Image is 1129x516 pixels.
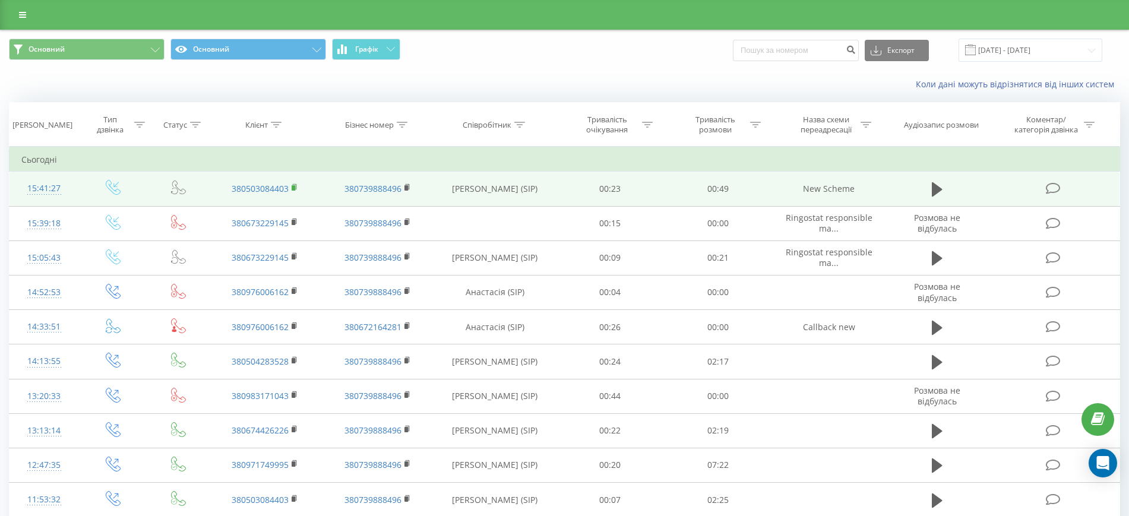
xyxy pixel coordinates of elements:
[664,206,773,240] td: 00:00
[344,252,401,263] a: 380739888496
[664,344,773,379] td: 02:17
[29,45,65,54] span: Основний
[344,286,401,297] a: 380739888496
[865,40,929,61] button: Експорт
[163,120,187,130] div: Статус
[21,281,67,304] div: 14:52:53
[556,344,665,379] td: 00:24
[904,120,979,130] div: Аудіозапис розмови
[21,315,67,338] div: 14:33:51
[786,212,872,234] span: Ringostat responsible ma...
[556,275,665,309] td: 00:04
[434,172,555,206] td: [PERSON_NAME] (SIP)
[232,252,289,263] a: 380673229145
[684,115,747,135] div: Тривалість розмови
[21,488,67,511] div: 11:53:32
[556,172,665,206] td: 00:23
[232,425,289,436] a: 380674426226
[434,413,555,448] td: [PERSON_NAME] (SIP)
[575,115,639,135] div: Тривалість очікування
[21,212,67,235] div: 15:39:18
[232,356,289,367] a: 380504283528
[434,379,555,413] td: [PERSON_NAME] (SIP)
[664,240,773,275] td: 00:21
[232,183,289,194] a: 380503084403
[170,39,326,60] button: Основний
[556,206,665,240] td: 00:15
[434,275,555,309] td: Анастасія (SIP)
[794,115,858,135] div: Назва схеми переадресації
[914,212,960,234] span: Розмова не відбулась
[245,120,268,130] div: Клієнт
[786,246,872,268] span: Ringostat responsible ma...
[21,385,67,408] div: 13:20:33
[332,39,400,60] button: Графік
[1011,115,1081,135] div: Коментар/категорія дзвінка
[12,120,72,130] div: [PERSON_NAME]
[556,379,665,413] td: 00:44
[914,281,960,303] span: Розмова не відбулась
[556,310,665,344] td: 00:26
[21,177,67,200] div: 15:41:27
[556,413,665,448] td: 00:22
[89,115,131,135] div: Тип дзвінка
[232,286,289,297] a: 380976006162
[434,448,555,482] td: [PERSON_NAME] (SIP)
[232,390,289,401] a: 380983171043
[664,379,773,413] td: 00:00
[463,120,511,130] div: Співробітник
[664,448,773,482] td: 07:22
[21,350,67,373] div: 14:13:55
[914,385,960,407] span: Розмова не відбулась
[232,494,289,505] a: 380503084403
[21,419,67,442] div: 13:13:14
[664,310,773,344] td: 00:00
[21,454,67,477] div: 12:47:35
[344,494,401,505] a: 380739888496
[344,356,401,367] a: 380739888496
[664,275,773,309] td: 00:00
[344,390,401,401] a: 380739888496
[916,78,1120,90] a: Коли дані можуть відрізнятися вiд інших систем
[344,459,401,470] a: 380739888496
[344,321,401,333] a: 380672164281
[434,310,555,344] td: Анастасія (SIP)
[344,217,401,229] a: 380739888496
[344,425,401,436] a: 380739888496
[664,172,773,206] td: 00:49
[232,459,289,470] a: 380971749995
[773,172,886,206] td: New Scheme
[21,246,67,270] div: 15:05:43
[355,45,378,53] span: Графік
[345,120,394,130] div: Бізнес номер
[10,148,1120,172] td: Сьогодні
[344,183,401,194] a: 380739888496
[773,310,886,344] td: Callback new
[1089,449,1117,477] div: Open Intercom Messenger
[556,240,665,275] td: 00:09
[733,40,859,61] input: Пошук за номером
[556,448,665,482] td: 00:20
[664,413,773,448] td: 02:19
[434,240,555,275] td: [PERSON_NAME] (SIP)
[434,344,555,379] td: [PERSON_NAME] (SIP)
[9,39,165,60] button: Основний
[232,217,289,229] a: 380673229145
[232,321,289,333] a: 380976006162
